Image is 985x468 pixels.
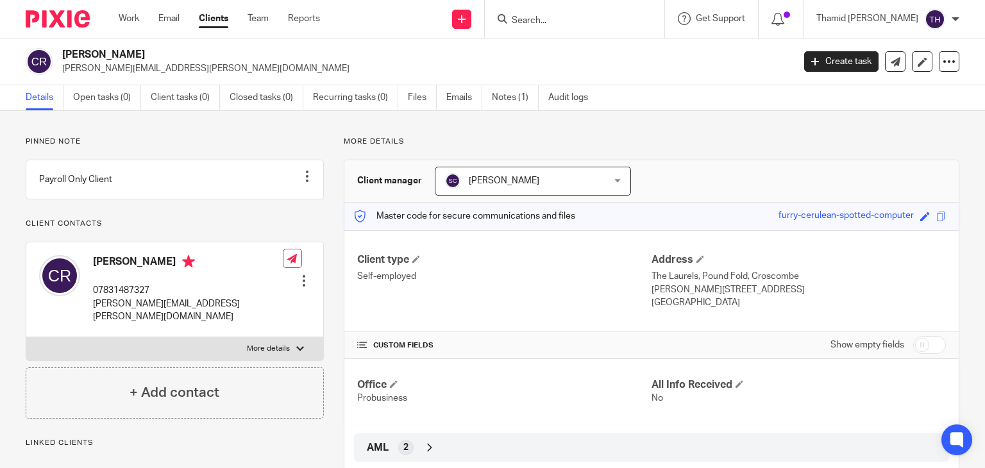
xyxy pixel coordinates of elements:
span: 2 [403,441,408,454]
a: Clients [199,12,228,25]
a: Reports [288,12,320,25]
a: Client tasks (0) [151,85,220,110]
span: Get Support [696,14,745,23]
p: Thamid [PERSON_NAME] [816,12,918,25]
i: Primary [182,255,195,268]
p: More details [247,344,290,354]
a: Email [158,12,180,25]
p: More details [344,137,959,147]
a: Closed tasks (0) [230,85,303,110]
a: Open tasks (0) [73,85,141,110]
p: Pinned note [26,137,324,147]
h4: [PERSON_NAME] [93,255,283,271]
img: svg%3E [925,9,945,29]
a: Recurring tasks (0) [313,85,398,110]
input: Search [510,15,626,27]
img: Pixie [26,10,90,28]
h2: [PERSON_NAME] [62,48,641,62]
p: [PERSON_NAME][STREET_ADDRESS] [652,283,946,296]
p: [PERSON_NAME][EMAIL_ADDRESS][PERSON_NAME][DOMAIN_NAME] [62,62,785,75]
p: Linked clients [26,438,324,448]
p: [PERSON_NAME][EMAIL_ADDRESS][PERSON_NAME][DOMAIN_NAME] [93,297,283,324]
h3: Client manager [357,174,422,187]
h4: Office [357,378,652,392]
h4: CUSTOM FIELDS [357,340,652,351]
a: Team [248,12,269,25]
span: AML [367,441,389,455]
a: Audit logs [548,85,598,110]
a: Notes (1) [492,85,539,110]
a: Details [26,85,63,110]
span: [PERSON_NAME] [469,176,539,185]
label: Show empty fields [830,338,904,351]
a: Emails [446,85,482,110]
h4: Client type [357,253,652,267]
img: svg%3E [26,48,53,75]
a: Files [408,85,437,110]
h4: + Add contact [130,383,219,403]
h4: Address [652,253,946,267]
a: Create task [804,51,879,72]
h4: All Info Received [652,378,946,392]
p: [GEOGRAPHIC_DATA] [652,296,946,309]
div: furry-cerulean-spotted-computer [779,209,914,224]
p: Master code for secure communications and files [354,210,575,222]
p: Self-employed [357,270,652,283]
p: Client contacts [26,219,324,229]
p: 07831487327 [93,284,283,297]
p: The Laurels, Pound Fold, Croscombe [652,270,946,283]
img: svg%3E [39,255,80,296]
img: svg%3E [445,173,460,188]
span: No [652,394,663,403]
a: Work [119,12,139,25]
span: Probusiness [357,394,407,403]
